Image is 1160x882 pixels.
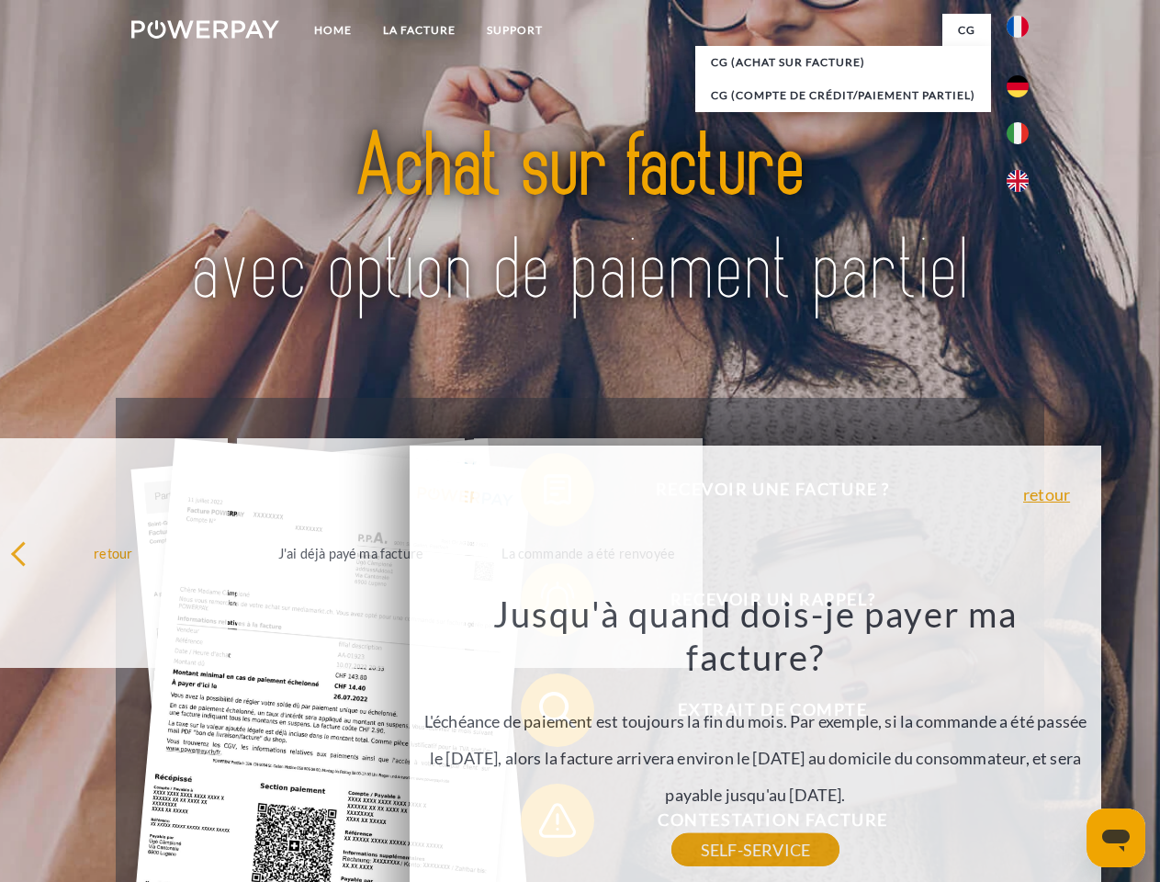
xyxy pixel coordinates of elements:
img: title-powerpay_fr.svg [175,88,985,352]
a: Home [298,14,367,47]
a: SELF-SERVICE [671,833,839,866]
img: fr [1007,16,1029,38]
iframe: Bouton de lancement de la fenêtre de messagerie [1087,808,1145,867]
a: Support [471,14,558,47]
a: CG [942,14,991,47]
div: retour [10,540,217,565]
div: J'ai déjà payé ma facture [248,540,455,565]
h3: Jusqu'à quand dois-je payer ma facture? [421,592,1091,680]
a: LA FACTURE [367,14,471,47]
a: retour [1023,486,1070,503]
img: en [1007,170,1029,192]
img: de [1007,75,1029,97]
img: logo-powerpay-white.svg [131,20,279,39]
a: CG (Compte de crédit/paiement partiel) [695,79,991,112]
a: CG (achat sur facture) [695,46,991,79]
img: it [1007,122,1029,144]
div: L'échéance de paiement est toujours la fin du mois. Par exemple, si la commande a été passée le [... [421,592,1091,850]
